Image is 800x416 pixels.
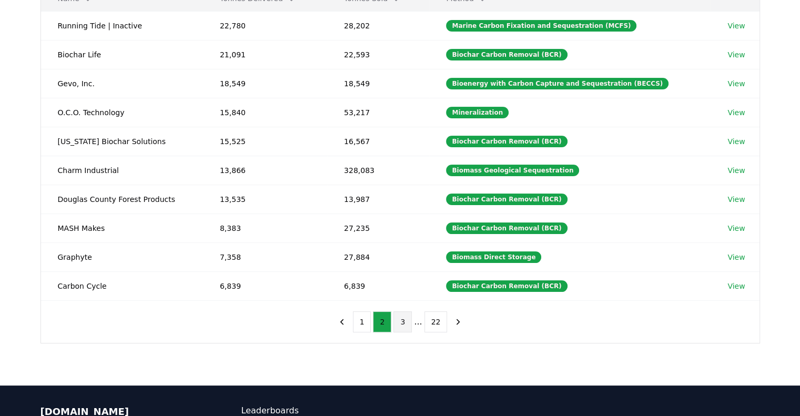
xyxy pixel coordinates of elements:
td: Carbon Cycle [41,271,203,300]
div: Bioenergy with Carbon Capture and Sequestration (BECCS) [446,78,669,89]
td: 7,358 [203,242,327,271]
td: Biochar Life [41,40,203,69]
td: Gevo, Inc. [41,69,203,98]
td: Running Tide | Inactive [41,11,203,40]
a: View [727,281,745,291]
td: 28,202 [327,11,429,40]
td: 13,535 [203,185,327,214]
td: [US_STATE] Biochar Solutions [41,127,203,156]
td: 6,839 [203,271,327,300]
div: Biochar Carbon Removal (BCR) [446,222,567,234]
td: 18,549 [327,69,429,98]
button: 22 [424,311,448,332]
td: 13,866 [203,156,327,185]
td: 13,987 [327,185,429,214]
td: MASH Makes [41,214,203,242]
a: View [727,78,745,89]
td: 8,383 [203,214,327,242]
td: 18,549 [203,69,327,98]
button: 2 [373,311,391,332]
td: 27,235 [327,214,429,242]
button: 3 [393,311,412,332]
td: 16,567 [327,127,429,156]
td: 15,525 [203,127,327,156]
a: View [727,194,745,205]
div: Biomass Geological Sequestration [446,165,579,176]
a: View [727,49,745,60]
div: Biochar Carbon Removal (BCR) [446,280,567,292]
td: 27,884 [327,242,429,271]
td: 328,083 [327,156,429,185]
td: Charm Industrial [41,156,203,185]
a: View [727,223,745,234]
li: ... [414,316,422,328]
a: View [727,21,745,31]
div: Marine Carbon Fixation and Sequestration (MCFS) [446,20,636,32]
td: 15,840 [203,98,327,127]
td: Graphyte [41,242,203,271]
a: View [727,136,745,147]
div: Biomass Direct Storage [446,251,541,263]
a: View [727,252,745,262]
td: Douglas County Forest Products [41,185,203,214]
div: Mineralization [446,107,509,118]
td: 6,839 [327,271,429,300]
button: next page [449,311,467,332]
button: 1 [353,311,371,332]
a: View [727,165,745,176]
td: 53,217 [327,98,429,127]
div: Biochar Carbon Removal (BCR) [446,136,567,147]
button: previous page [333,311,351,332]
div: Biochar Carbon Removal (BCR) [446,49,567,60]
td: 21,091 [203,40,327,69]
div: Biochar Carbon Removal (BCR) [446,194,567,205]
td: O.C.O. Technology [41,98,203,127]
a: View [727,107,745,118]
td: 22,780 [203,11,327,40]
td: 22,593 [327,40,429,69]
